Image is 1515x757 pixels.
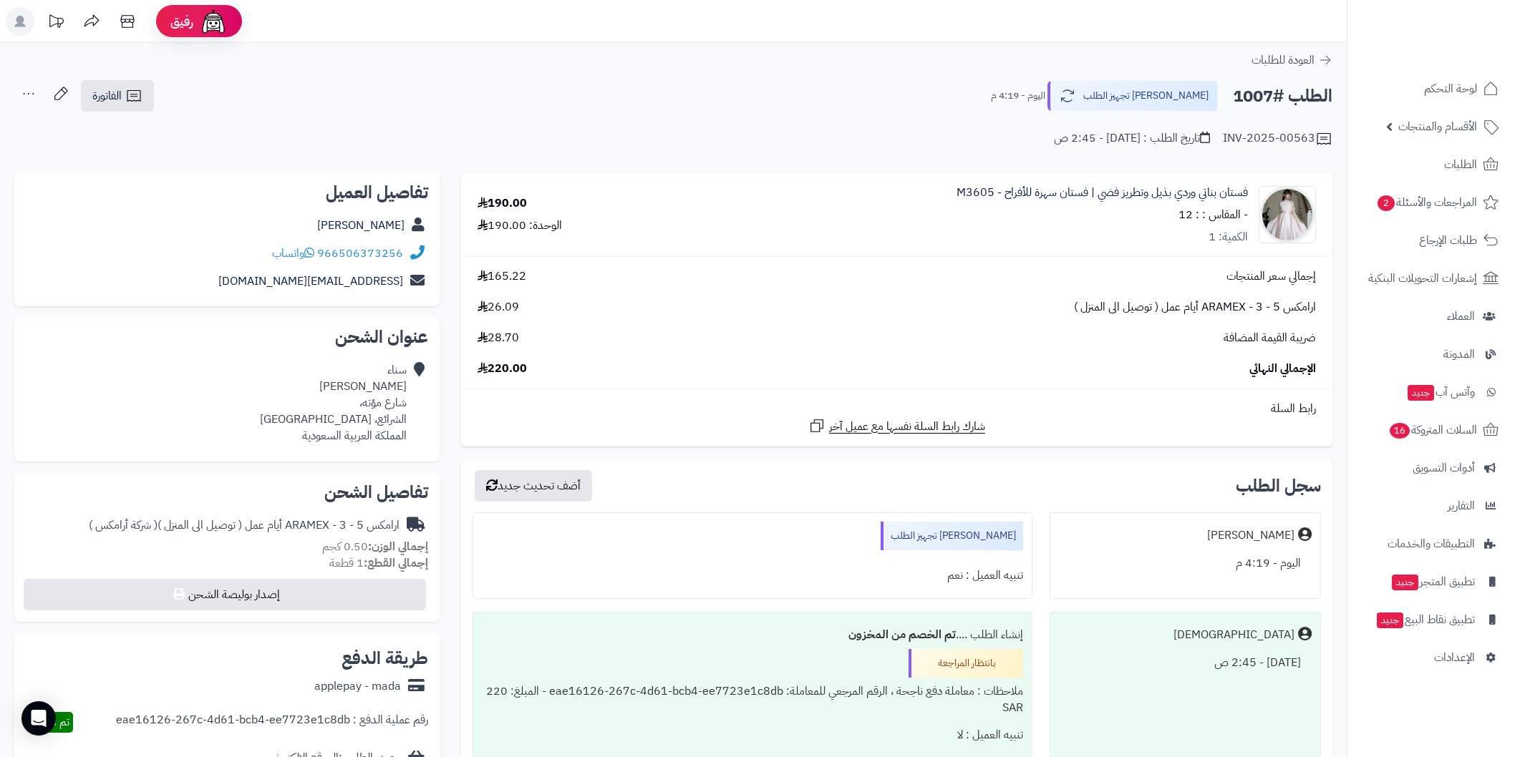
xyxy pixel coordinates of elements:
span: العملاء [1447,306,1475,326]
div: INV-2025-00563 [1223,130,1332,147]
a: العودة للطلبات [1252,52,1332,69]
div: [DATE] - 2:45 ص [1059,649,1312,677]
a: المراجعات والأسئلة2 [1356,185,1506,220]
div: تنبيه العميل : لا [482,721,1023,749]
span: لوحة التحكم [1424,79,1477,99]
span: 2 [1378,195,1395,211]
img: logo-2.png [1418,36,1501,66]
span: إشعارات التحويلات البنكية [1368,268,1477,288]
small: اليوم - 4:19 م [991,89,1045,103]
a: تحديثات المنصة [38,7,74,39]
div: رقم عملية الدفع : eae16126-267c-4d61-bcb4-ee7723e1c8db [116,712,428,733]
div: [PERSON_NAME] تجهيز الطلب [881,522,1023,550]
a: [PERSON_NAME] [317,217,405,234]
div: تنبيه العميل : نعم [482,562,1023,590]
div: applepay - mada [314,678,401,695]
div: اليوم - 4:19 م [1059,550,1312,577]
img: 1756220418-413A5139-90x90.jpeg [1259,186,1315,243]
span: جديد [1408,385,1434,401]
span: ضريبة القيمة المضافة [1224,330,1316,346]
div: ارامكس ARAMEX - 3 - 5 أيام عمل ( توصيل الى المنزل ) [89,517,400,534]
span: المدونة [1443,344,1475,364]
a: الإعدادات [1356,640,1506,675]
div: إنشاء الطلب .... [482,621,1023,649]
div: الكمية: 1 [1209,229,1248,245]
a: شارك رابط السلة نفسها مع عميل آخر [808,417,985,435]
span: 165.22 [478,268,526,285]
span: الإعدادات [1434,648,1475,668]
a: لوحة التحكم [1356,72,1506,106]
button: إصدار بوليصة الشحن [24,579,426,610]
div: رابط السلة [467,401,1327,417]
span: تطبيق المتجر [1390,572,1475,592]
span: طلبات الإرجاع [1419,230,1477,250]
div: تاريخ الطلب : [DATE] - 2:45 ص [1054,130,1210,147]
a: طلبات الإرجاع [1356,223,1506,258]
span: 28.70 [478,330,519,346]
span: الفاتورة [92,87,122,104]
a: الفاتورة [81,80,154,112]
h2: تفاصيل الشحن [26,484,428,501]
a: وآتس آبجديد [1356,375,1506,409]
span: جديد [1377,612,1403,628]
div: الوحدة: 190.00 [478,218,562,234]
span: رفيق [170,13,193,30]
span: وآتس آب [1406,382,1475,402]
a: العملاء [1356,299,1506,333]
a: [EMAIL_ADDRESS][DOMAIN_NAME] [218,273,403,290]
div: 190.00 [478,195,527,212]
small: - المقاس : : 12 [1178,206,1248,223]
div: ملاحظات : معاملة دفع ناجحة ، الرقم المرجعي للمعاملة: eae16126-267c-4d61-bcb4-ee7723e1c8db - المبل... [482,678,1023,722]
button: [PERSON_NAME] تجهيز الطلب [1047,81,1218,111]
a: الطلبات [1356,147,1506,182]
a: تطبيق المتجرجديد [1356,565,1506,599]
img: ai-face.png [199,7,228,36]
span: الإجمالي النهائي [1249,361,1316,377]
span: إجمالي سعر المنتجات [1226,268,1316,285]
a: أدوات التسويق [1356,451,1506,485]
a: إشعارات التحويلات البنكية [1356,261,1506,296]
strong: إجمالي الوزن: [368,538,428,555]
span: العودة للطلبات [1252,52,1315,69]
a: فستان بناتي وردي بذيل وتطريز فضي | فستان سهرة للأفراح - M3605 [957,185,1248,201]
div: [PERSON_NAME] [1207,527,1294,544]
h2: طريقة الدفع [342,650,428,667]
a: المدونة [1356,337,1506,371]
span: الأقسام والمنتجات [1398,117,1477,137]
span: ( شركة أرامكس ) [89,517,158,534]
span: 16 [1390,423,1410,439]
h2: الطلب #1007 [1233,82,1332,111]
a: التقارير [1356,489,1506,523]
a: 966506373256 [317,245,403,262]
div: سناء [PERSON_NAME] شارع مؤته، الشرائع، [GEOGRAPHIC_DATA] المملكة العربية السعودية [260,362,407,444]
span: المراجعات والأسئلة [1376,192,1477,213]
span: التقارير [1448,496,1475,516]
a: التطبيقات والخدمات [1356,527,1506,561]
span: الطلبات [1444,155,1477,175]
div: بانتظار المراجعة [909,649,1023,678]
div: [DEMOGRAPHIC_DATA] [1173,627,1294,643]
small: 0.50 كجم [322,538,428,555]
a: تطبيق نقاط البيعجديد [1356,602,1506,637]
a: واتساب [272,245,314,262]
div: Open Intercom Messenger [21,701,56,736]
span: ارامكس ARAMEX - 3 - 5 أيام عمل ( توصيل الى المنزل ) [1074,299,1316,316]
span: جديد [1392,575,1418,590]
h2: عنوان الشحن [26,328,428,346]
span: تطبيق نقاط البيع [1375,610,1475,630]
span: السلات المتروكة [1388,420,1477,440]
strong: إجمالي القطع: [364,555,428,572]
button: أضف تحديث جديد [475,470,592,502]
span: أدوات التسويق [1413,458,1475,478]
span: 220.00 [478,361,527,377]
b: تم الخصم من المخزون [848,626,956,643]
a: السلات المتروكة16 [1356,413,1506,447]
span: 26.09 [478,299,519,316]
small: 1 قطعة [329,555,428,572]
h2: تفاصيل العميل [26,184,428,201]
span: التطبيقات والخدمات [1388,534,1475,554]
h3: سجل الطلب [1236,477,1321,494]
span: شارك رابط السلة نفسها مع عميل آخر [829,419,985,435]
